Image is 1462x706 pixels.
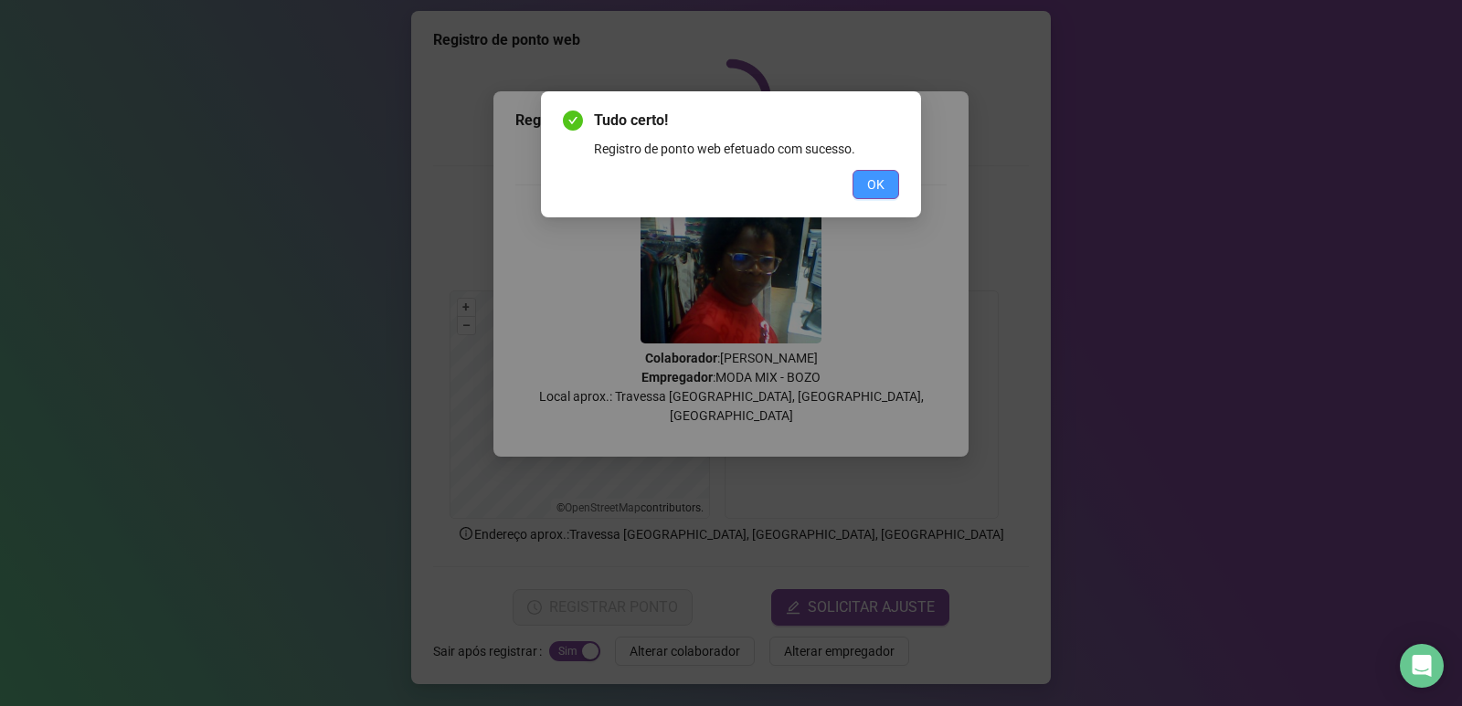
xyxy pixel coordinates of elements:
[594,110,899,132] span: Tudo certo!
[563,111,583,131] span: check-circle
[594,139,899,159] div: Registro de ponto web efetuado com sucesso.
[1400,644,1444,688] div: Open Intercom Messenger
[867,174,885,195] span: OK
[853,170,899,199] button: OK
